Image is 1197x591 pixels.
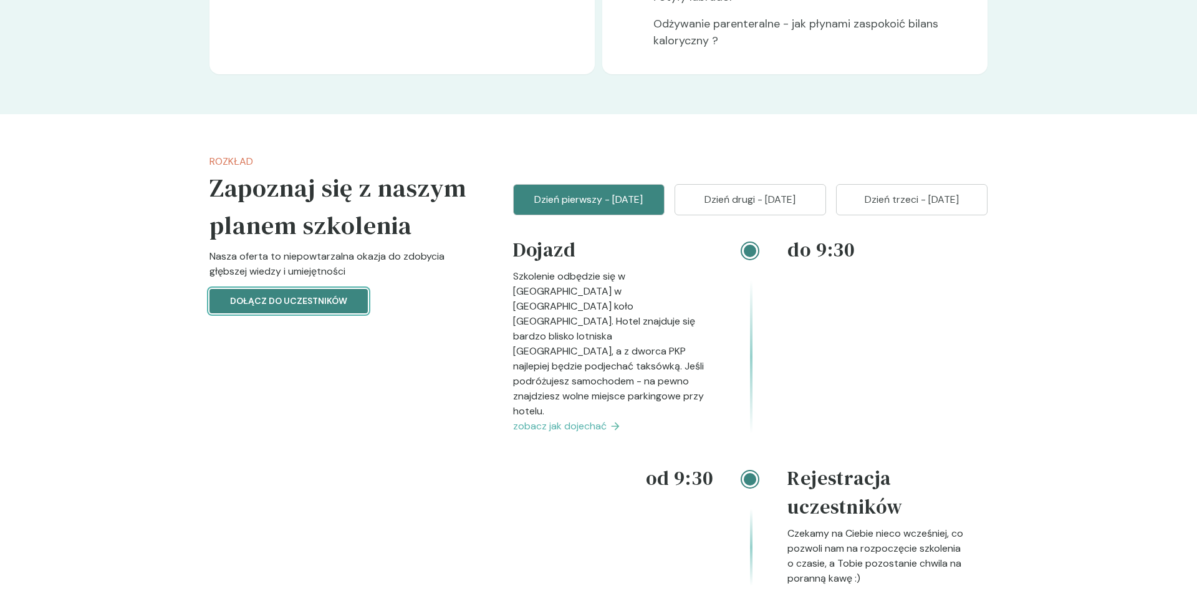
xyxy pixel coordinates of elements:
p: Szkolenie odbędzie się w [GEOGRAPHIC_DATA] w [GEOGRAPHIC_DATA] koło [GEOGRAPHIC_DATA]. Hotel znaj... [513,269,713,419]
h4: do 9:30 [787,235,988,264]
span: zobacz jak dojechać [513,419,607,434]
p: Nasza oferta to niepowtarzalna okazja do zdobycia głębszej wiedzy i umiejętności [209,249,473,289]
button: Dzień pierwszy - [DATE] [513,184,665,215]
button: Dzień trzeci - [DATE] [836,184,988,215]
a: zobacz jak dojechać [513,419,713,434]
p: Dzień pierwszy - [DATE] [529,192,649,207]
p: Rozkład [209,154,473,169]
p: Czekamy na Ciebie nieco wcześniej, co pozwoli nam na rozpoczęcie szkolenia o czasie, a Tobie pozo... [787,526,988,586]
p: Dołącz do uczestników [230,295,347,308]
h5: Zapoznaj się z naszym planem szkolenia [209,169,473,244]
button: Dołącz do uczestników [209,289,368,313]
h4: Rejestracja uczestników [787,464,988,526]
p: Odżywanie parenteralne - jak płynami zaspokoić bilans kaloryczny ? [653,16,968,59]
button: Dzień drugi - [DATE] [675,184,826,215]
p: Dzień drugi - [DATE] [690,192,810,207]
p: Dzień trzeci - [DATE] [852,192,972,207]
a: Dołącz do uczestników [209,294,368,307]
h4: Dojazd [513,235,713,269]
h4: od 9:30 [513,464,713,492]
